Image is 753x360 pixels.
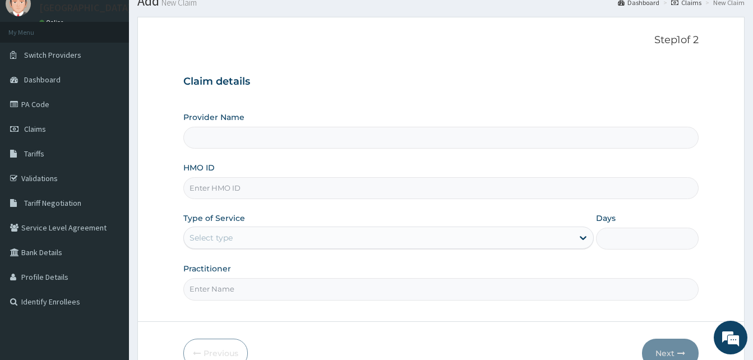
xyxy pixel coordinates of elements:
label: Days [596,213,616,224]
p: Step 1 of 2 [183,34,699,47]
span: Claims [24,124,46,134]
div: Select type [190,232,233,243]
input: Enter HMO ID [183,177,699,199]
p: [GEOGRAPHIC_DATA] [39,3,132,13]
label: Type of Service [183,213,245,224]
span: Dashboard [24,75,61,85]
label: HMO ID [183,162,215,173]
label: Provider Name [183,112,244,123]
span: Tariffs [24,149,44,159]
h3: Claim details [183,76,699,88]
span: Tariff Negotiation [24,198,81,208]
label: Practitioner [183,263,231,274]
input: Enter Name [183,278,699,300]
a: Online [39,19,66,26]
span: Switch Providers [24,50,81,60]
